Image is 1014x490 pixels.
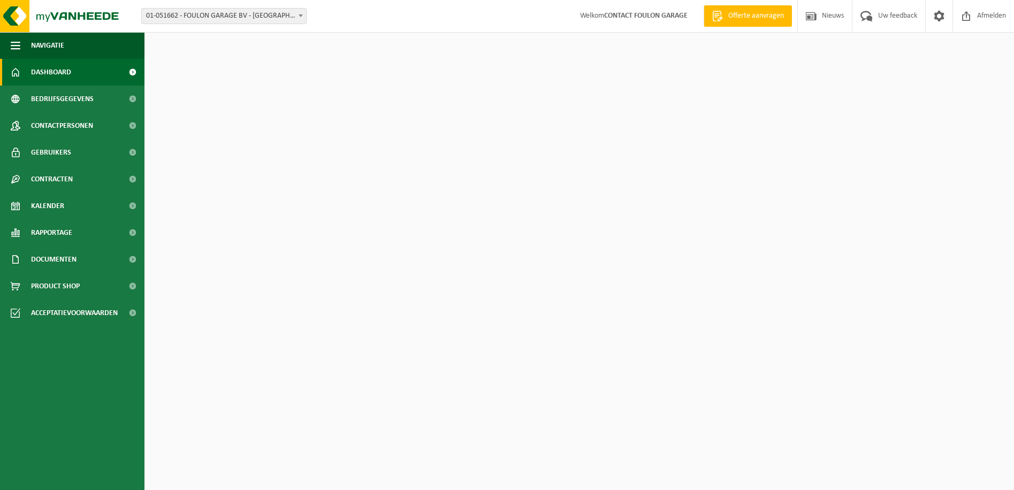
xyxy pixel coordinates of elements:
span: Dashboard [31,59,71,86]
span: Contracten [31,166,73,193]
span: Gebruikers [31,139,71,166]
span: Navigatie [31,32,64,59]
span: Bedrijfsgegevens [31,86,94,112]
span: Contactpersonen [31,112,93,139]
span: 01-051662 - FOULON GARAGE BV - ROESELARE [141,8,307,24]
span: Kalender [31,193,64,219]
a: Offerte aanvragen [704,5,792,27]
span: Documenten [31,246,77,273]
span: Product Shop [31,273,80,300]
span: Rapportage [31,219,72,246]
strong: CONTACT FOULON GARAGE [604,12,688,20]
span: 01-051662 - FOULON GARAGE BV - ROESELARE [142,9,306,24]
span: Acceptatievoorwaarden [31,300,118,326]
span: Offerte aanvragen [726,11,787,21]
